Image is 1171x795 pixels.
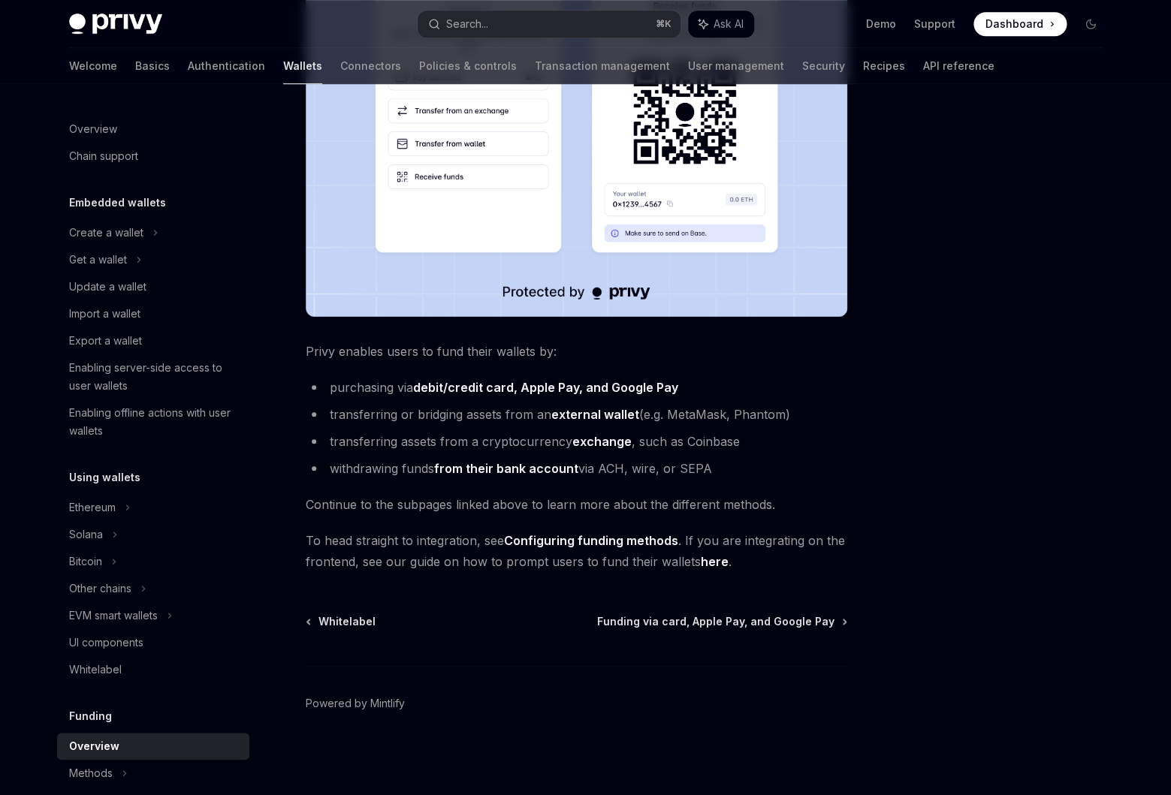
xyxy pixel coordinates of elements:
li: purchasing via [306,377,847,398]
div: Update a wallet [69,278,146,296]
a: Chain support [57,143,249,170]
a: here [701,554,729,570]
div: EVM smart wallets [69,607,158,625]
strong: external wallet [551,407,639,422]
img: dark logo [69,14,162,35]
a: Support [914,17,955,32]
a: Powered by Mintlify [306,696,405,711]
a: Whitelabel [307,614,376,629]
a: Basics [135,48,170,84]
a: Export a wallet [57,327,249,354]
strong: debit/credit card, Apple Pay, and Google Pay [413,380,678,395]
a: User management [688,48,784,84]
h5: Using wallets [69,468,140,486]
span: Funding via card, Apple Pay, and Google Pay [597,614,834,629]
a: external wallet [551,407,639,423]
div: Overview [69,120,117,138]
span: To head straight to integration, see . If you are integrating on the frontend, see our guide on h... [306,530,847,572]
a: Enabling server-side access to user wallets [57,354,249,399]
a: Recipes [863,48,905,84]
div: Import a wallet [69,305,140,323]
a: Connectors [340,48,401,84]
div: Solana [69,525,103,544]
a: Dashboard [973,12,1067,36]
li: transferring assets from a cryptocurrency , such as Coinbase [306,431,847,452]
a: Wallets [283,48,322,84]
div: Create a wallet [69,224,143,242]
div: Bitcoin [69,553,102,571]
div: Enabling offline actions with user wallets [69,404,240,440]
div: UI components [69,634,143,652]
a: from their bank account [434,461,578,477]
a: Whitelabel [57,656,249,683]
div: Export a wallet [69,332,142,350]
li: transferring or bridging assets from an (e.g. MetaMask, Phantom) [306,404,847,425]
a: debit/credit card, Apple Pay, and Google Pay [413,380,678,396]
a: Welcome [69,48,117,84]
div: Search... [446,15,488,33]
a: exchange [572,434,632,450]
a: Demo [866,17,896,32]
a: Transaction management [535,48,670,84]
span: Privy enables users to fund their wallets by: [306,341,847,362]
a: Enabling offline actions with user wallets [57,399,249,444]
div: Overview [69,737,119,755]
a: API reference [923,48,994,84]
a: Configuring funding methods [504,533,678,549]
h5: Embedded wallets [69,194,166,212]
span: Ask AI [714,17,744,32]
span: ⌘ K [656,18,672,30]
a: Import a wallet [57,300,249,327]
a: Update a wallet [57,273,249,300]
a: Funding via card, Apple Pay, and Google Pay [597,614,846,629]
div: Methods [69,764,113,782]
span: Continue to the subpages linked above to learn more about the different methods. [306,494,847,515]
a: Security [802,48,845,84]
h5: Funding [69,707,112,725]
button: Ask AI [688,11,754,38]
button: Search...⌘K [418,11,681,38]
li: withdrawing funds via ACH, wire, or SEPA [306,458,847,479]
div: Whitelabel [69,661,122,679]
div: Ethereum [69,498,116,516]
span: Whitelabel [318,614,376,629]
button: Toggle dark mode [1079,12,1103,36]
div: Other chains [69,580,131,598]
a: UI components [57,629,249,656]
div: Chain support [69,147,138,165]
a: Overview [57,116,249,143]
span: Dashboard [985,17,1043,32]
div: Get a wallet [69,251,127,269]
strong: exchange [572,434,632,449]
div: Enabling server-side access to user wallets [69,359,240,395]
a: Authentication [188,48,265,84]
a: Policies & controls [419,48,517,84]
a: Overview [57,733,249,760]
